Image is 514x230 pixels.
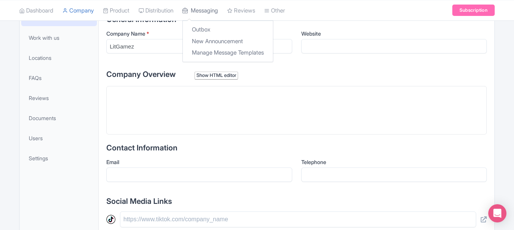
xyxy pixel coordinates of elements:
[106,197,487,205] h2: Social Media Links
[29,134,43,142] span: Users
[21,49,97,66] a: Locations
[106,215,115,224] img: tiktok-round-01-ca200c7ba8d03f2cade56905edf8567d.svg
[21,110,97,127] a: Documents
[106,15,487,23] h2: General Information
[183,35,273,47] a: New Announcement
[29,54,51,62] span: Locations
[21,150,97,167] a: Settings
[29,34,59,42] span: Work with us
[21,130,97,147] a: Users
[120,211,476,227] input: https://www.tiktok.com/company_name
[106,159,119,165] span: Email
[29,114,56,122] span: Documents
[106,30,145,37] span: Company Name
[29,74,42,82] span: FAQs
[301,30,321,37] span: Website
[183,47,273,59] a: Manage Message Templates
[106,70,176,79] span: Company Overview
[29,94,49,102] span: Reviews
[106,144,487,152] h2: Contact Information
[452,5,495,16] a: Subscription
[21,89,97,106] a: Reviews
[21,29,97,46] a: Work with us
[21,69,97,86] a: FAQs
[29,154,48,162] span: Settings
[488,204,506,222] div: Open Intercom Messenger
[183,24,273,36] a: Outbox
[195,72,238,80] div: Show HTML editor
[301,159,326,165] span: Telephone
